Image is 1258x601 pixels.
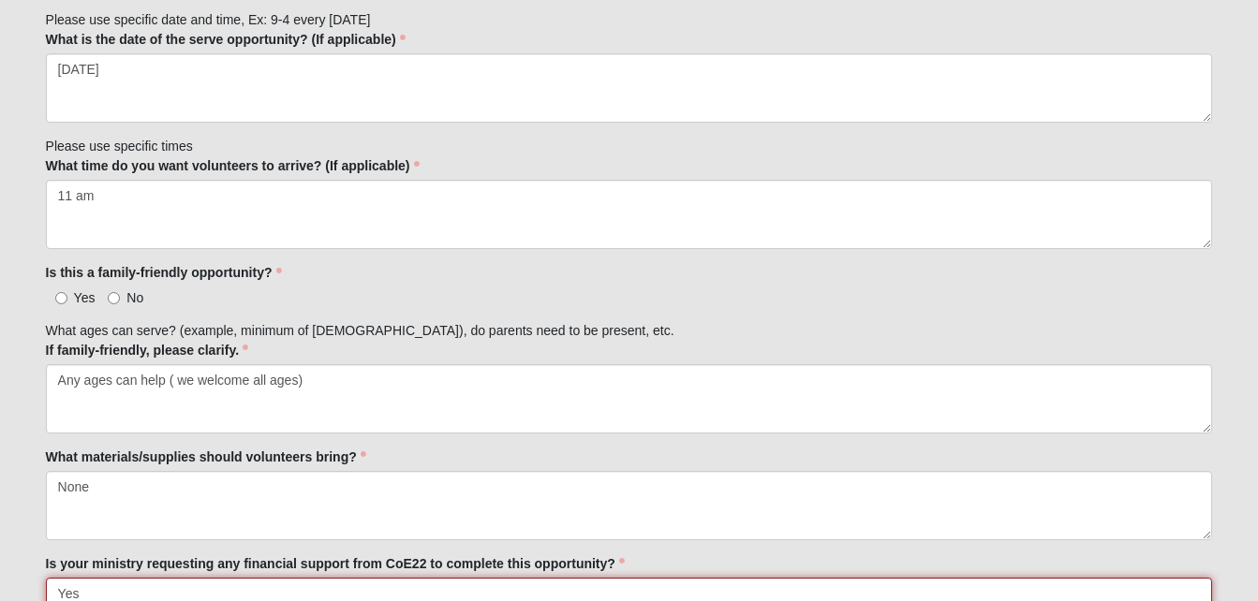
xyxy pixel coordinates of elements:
[46,447,366,466] label: What materials/supplies should volunteers bring?
[46,156,420,175] label: What time do you want volunteers to arrive? (If applicable)
[46,30,406,49] label: What is the date of the serve opportunity? (If applicable)
[46,554,625,573] label: Is your ministry requesting any financial support from CoE22 to complete this opportunity?
[46,263,282,282] label: Is this a family-friendly opportunity?
[55,292,67,304] input: Yes
[126,290,143,305] span: No
[108,292,120,304] input: No
[74,290,96,305] span: Yes
[46,341,248,359] label: If family-friendly, please clarify.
